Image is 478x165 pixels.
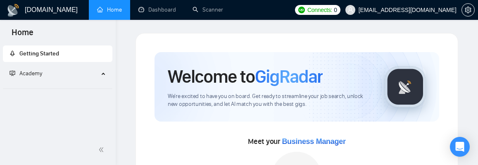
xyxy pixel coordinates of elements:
[10,70,42,77] span: Academy
[168,93,371,108] span: We're excited to have you on board. Get ready to streamline your job search, unlock new opportuni...
[10,70,15,76] span: fund-projection-screen
[450,137,470,157] div: Open Intercom Messenger
[255,65,323,88] span: GigRadar
[19,50,59,57] span: Getting Started
[461,7,475,13] a: setting
[298,7,305,13] img: upwork-logo.png
[19,70,42,77] span: Academy
[461,3,475,17] button: setting
[168,65,323,88] h1: Welcome to
[385,66,426,108] img: gigradar-logo.png
[98,146,107,154] span: double-left
[193,6,223,13] a: searchScanner
[138,6,176,13] a: dashboardDashboard
[334,5,337,14] span: 0
[97,6,122,13] a: homeHome
[3,85,112,91] li: Academy Homepage
[282,137,345,146] span: Business Manager
[7,4,20,17] img: logo
[248,137,345,146] span: Meet your
[10,50,15,56] span: rocket
[347,7,353,13] span: user
[5,26,40,44] span: Home
[3,45,112,62] li: Getting Started
[307,5,332,14] span: Connects:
